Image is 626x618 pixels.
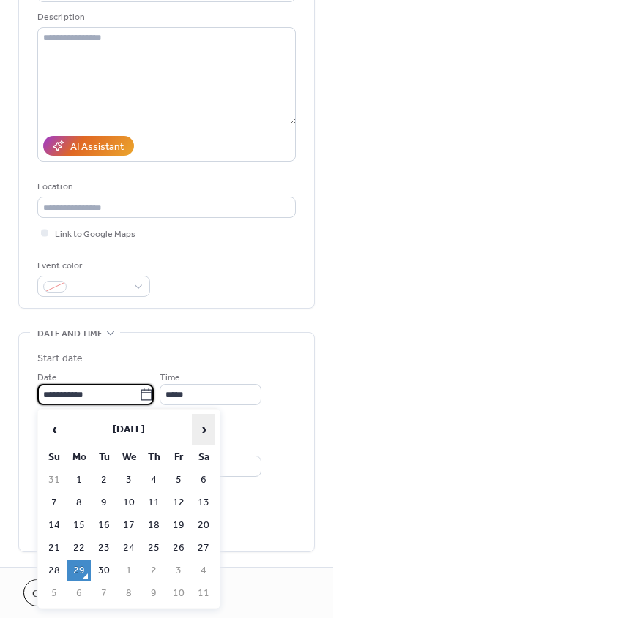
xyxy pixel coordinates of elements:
td: 29 [67,560,91,581]
td: 23 [92,538,116,559]
span: ‹ [43,415,65,444]
td: 11 [192,583,215,604]
button: AI Assistant [43,136,134,156]
td: 22 [67,538,91,559]
div: Description [37,10,293,25]
td: 24 [117,538,141,559]
td: 20 [192,515,215,536]
th: Th [142,447,165,468]
td: 3 [167,560,190,581]
span: Time [160,370,180,385]
td: 27 [192,538,215,559]
th: Fr [167,447,190,468]
td: 7 [92,583,116,604]
td: 10 [167,583,190,604]
td: 31 [42,470,66,491]
td: 28 [42,560,66,581]
td: 2 [142,560,165,581]
th: We [117,447,141,468]
td: 30 [92,560,116,581]
td: 9 [142,583,165,604]
td: 21 [42,538,66,559]
div: AI Assistant [70,140,124,155]
button: Cancel [23,579,80,606]
th: Tu [92,447,116,468]
th: Mo [67,447,91,468]
div: Location [37,179,293,195]
td: 12 [167,492,190,513]
td: 3 [117,470,141,491]
div: Event color [37,258,147,274]
td: 13 [192,492,215,513]
td: 17 [117,515,141,536]
td: 6 [192,470,215,491]
td: 4 [192,560,215,581]
td: 7 [42,492,66,513]
td: 11 [142,492,165,513]
th: Su [42,447,66,468]
td: 1 [117,560,141,581]
th: Sa [192,447,215,468]
span: Cancel [32,587,71,602]
div: Start date [37,351,83,366]
td: 18 [142,515,165,536]
td: 15 [67,515,91,536]
span: Link to Google Maps [55,227,135,242]
td: 6 [67,583,91,604]
span: › [193,415,215,444]
td: 25 [142,538,165,559]
td: 2 [92,470,116,491]
td: 4 [142,470,165,491]
td: 19 [167,515,190,536]
span: Date [37,370,57,385]
td: 10 [117,492,141,513]
th: [DATE] [67,414,190,445]
td: 16 [92,515,116,536]
td: 8 [67,492,91,513]
td: 14 [42,515,66,536]
td: 5 [42,583,66,604]
td: 8 [117,583,141,604]
td: 26 [167,538,190,559]
td: 5 [167,470,190,491]
td: 1 [67,470,91,491]
td: 9 [92,492,116,513]
span: Date and time [37,326,103,342]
